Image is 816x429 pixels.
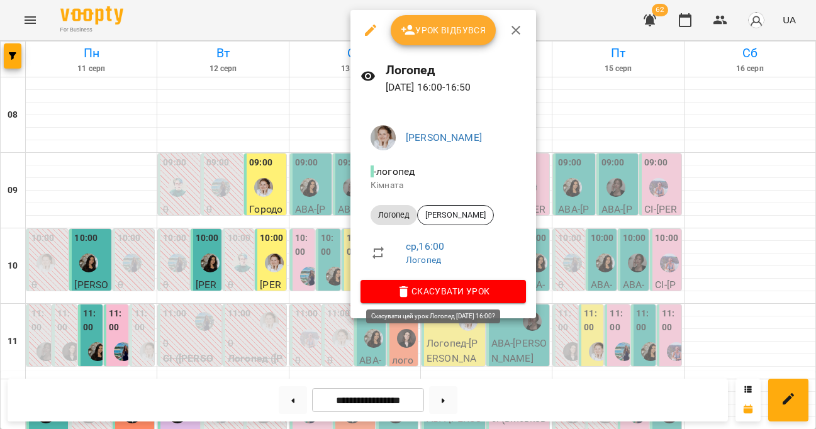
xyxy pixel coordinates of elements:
[406,131,482,143] a: [PERSON_NAME]
[386,80,526,95] p: [DATE] 16:00 - 16:50
[417,205,494,225] div: [PERSON_NAME]
[406,240,444,252] a: ср , 16:00
[371,284,516,299] span: Скасувати Урок
[418,209,493,221] span: [PERSON_NAME]
[386,60,526,80] h6: Логопед
[401,23,486,38] span: Урок відбувся
[391,15,496,45] button: Урок відбувся
[371,179,516,192] p: Кімната
[371,165,417,177] span: - логопед
[371,125,396,150] img: cbd820b7c4c290055b4e9a7330e386e7.jpeg
[406,255,441,265] a: Логопед
[371,209,417,221] span: Логопед
[360,280,526,303] button: Скасувати Урок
